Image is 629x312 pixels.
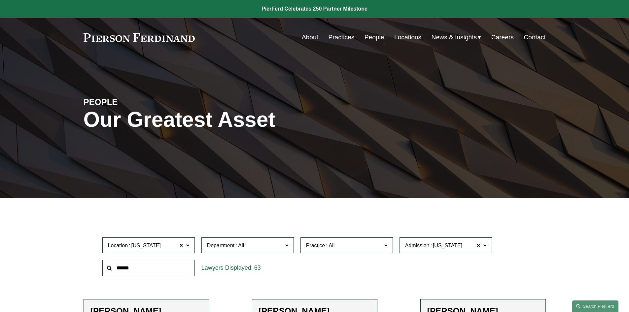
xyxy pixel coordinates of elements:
span: Location [108,243,128,248]
span: Admission [405,243,430,248]
a: Locations [394,31,421,44]
a: Search this site [572,300,618,312]
h1: Our Greatest Asset [84,108,392,132]
a: Practices [328,31,354,44]
span: [US_STATE] [131,241,161,250]
span: Practice [306,243,325,248]
a: About [302,31,318,44]
span: [US_STATE] [433,241,462,250]
h4: PEOPLE [84,97,199,107]
a: Careers [491,31,514,44]
a: folder dropdown [432,31,481,44]
span: News & Insights [432,32,477,43]
span: 63 [254,264,261,271]
a: People [365,31,384,44]
a: Contact [524,31,545,44]
span: Department [207,243,235,248]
